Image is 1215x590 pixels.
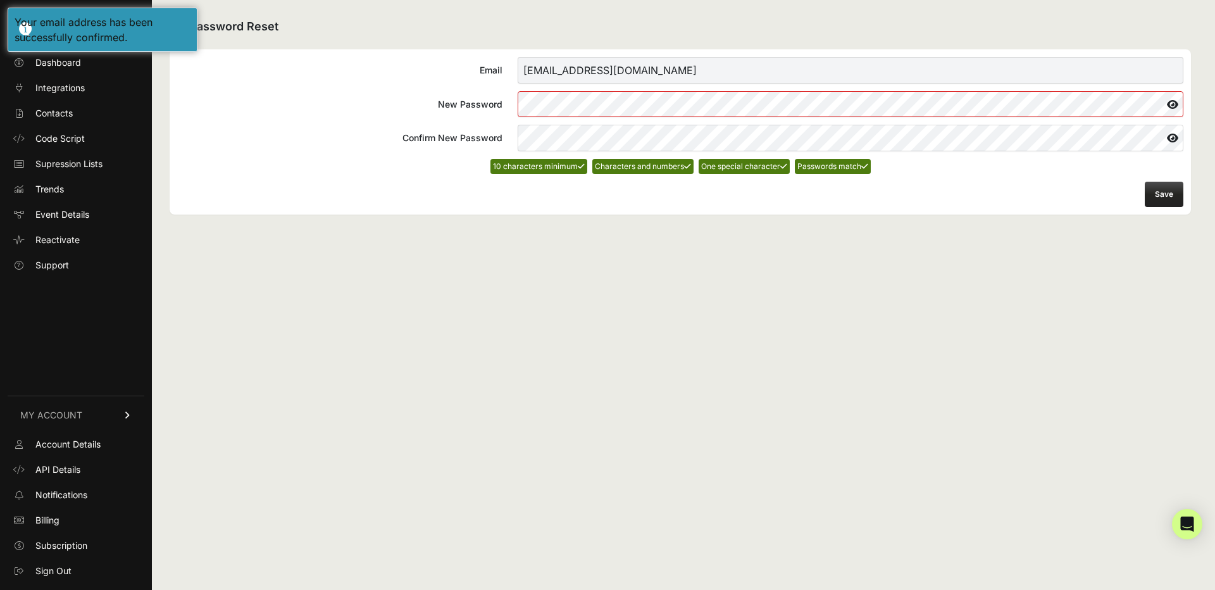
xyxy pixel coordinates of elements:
a: Sign Out [8,561,144,581]
a: Billing [8,510,144,530]
span: Billing [35,514,59,527]
span: Dashboard [35,56,81,69]
span: Integrations [35,82,85,94]
span: API Details [35,463,80,476]
input: Email [518,57,1183,84]
a: Supression Lists [8,154,144,174]
span: Reactivate [35,234,80,246]
a: Dashboard [8,53,144,73]
div: New Password [177,98,502,111]
span: Trends [35,183,64,196]
li: One special character [699,159,790,174]
a: Contacts [8,103,144,123]
div: Your email address has been successfully confirmed. [15,15,190,45]
a: Support [8,255,144,275]
a: Subscription [8,536,144,556]
a: API Details [8,460,144,480]
a: MY ACCOUNT [8,396,144,434]
a: Account Details [8,434,144,455]
div: Confirm New Password [177,132,502,144]
div: Open Intercom Messenger [1172,509,1202,539]
li: Passwords match [795,159,871,174]
a: Trends [8,179,144,199]
span: Sign Out [35,565,72,577]
span: MY ACCOUNT [20,409,82,422]
a: Reactivate [8,230,144,250]
span: Support [35,259,69,272]
li: Characters and numbers [592,159,694,174]
span: Code Script [35,132,85,145]
input: New Password [518,91,1183,117]
a: Code Script [8,129,144,149]
a: Notifications [8,485,144,505]
span: Account Details [35,438,101,451]
span: Subscription [35,539,87,552]
button: Save [1145,182,1183,207]
span: Contacts [35,107,73,120]
input: Confirm New Password [518,125,1183,151]
a: Event Details [8,204,144,225]
span: Event Details [35,208,89,221]
span: Supression Lists [35,158,103,170]
li: 10 characters minimum [490,159,587,174]
div: Email [177,64,502,77]
span: Notifications [35,489,87,501]
h2: Password Reset [170,18,1191,37]
a: Integrations [8,78,144,98]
